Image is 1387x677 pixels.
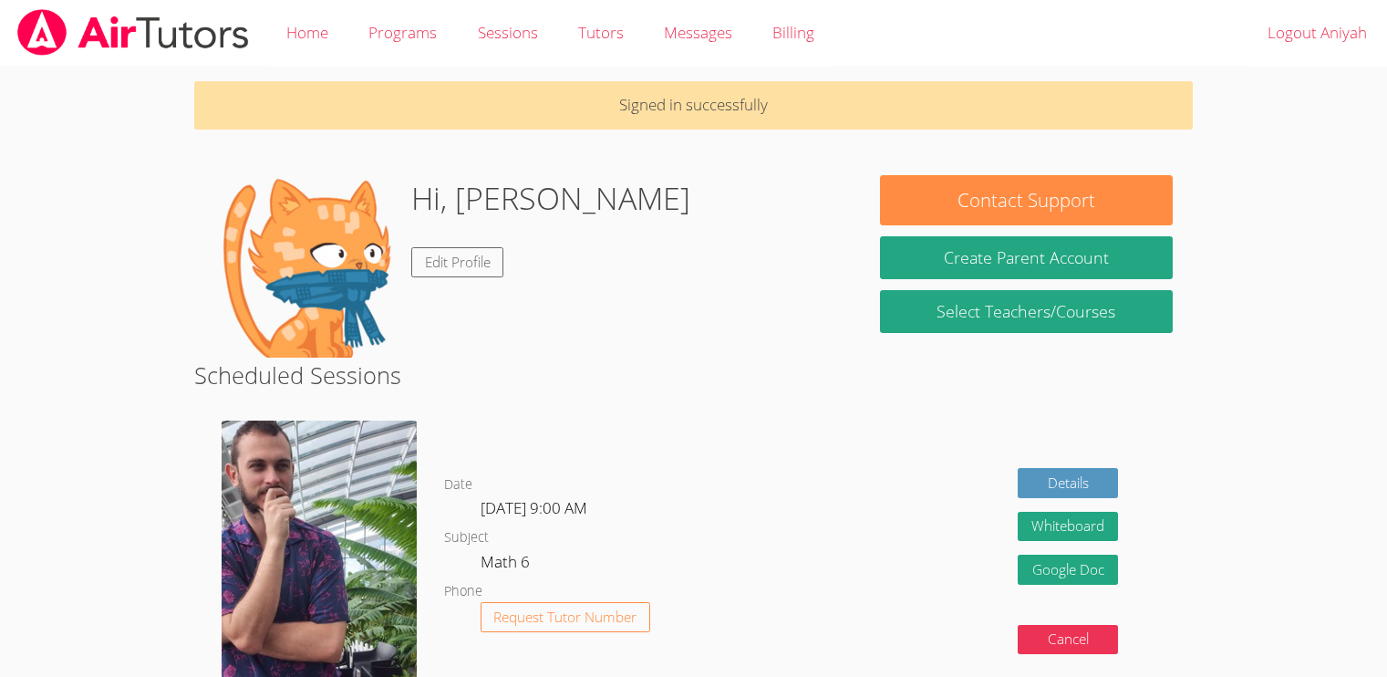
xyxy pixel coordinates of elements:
span: Messages [664,22,732,43]
img: airtutors_banner-c4298cdbf04f3fff15de1276eac7730deb9818008684d7c2e4769d2f7ddbe033.png [16,9,251,56]
button: Contact Support [880,175,1173,225]
a: Edit Profile [411,247,504,277]
button: Cancel [1018,625,1118,655]
dd: Math 6 [481,549,533,580]
button: Create Parent Account [880,236,1173,279]
h2: Scheduled Sessions [194,358,1193,392]
dt: Subject [444,526,489,549]
dt: Phone [444,580,482,603]
dt: Date [444,474,472,496]
p: Signed in successfully [194,81,1193,130]
a: Details [1018,468,1118,498]
span: Request Tutor Number [493,610,637,624]
span: [DATE] 9:00 AM [481,497,587,518]
button: Whiteboard [1018,512,1118,542]
a: Google Doc [1018,555,1118,585]
h1: Hi, [PERSON_NAME] [411,175,690,222]
img: default.png [214,175,397,358]
button: Request Tutor Number [481,602,651,632]
a: Select Teachers/Courses [880,290,1173,333]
